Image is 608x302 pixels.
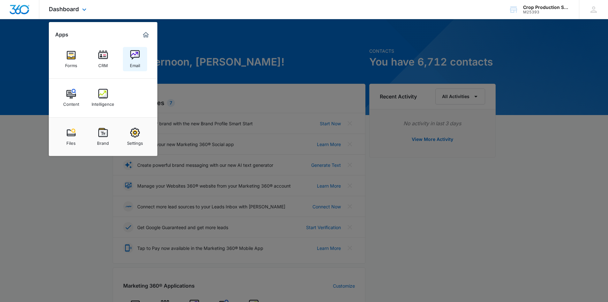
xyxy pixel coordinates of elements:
[123,47,147,71] a: Email
[59,125,83,149] a: Files
[63,98,79,107] div: Content
[66,137,76,146] div: Files
[59,86,83,110] a: Content
[91,86,115,110] a: Intelligence
[92,98,114,107] div: Intelligence
[91,125,115,149] a: Brand
[123,125,147,149] a: Settings
[523,10,570,14] div: account id
[49,6,79,12] span: Dashboard
[97,137,109,146] div: Brand
[130,60,140,68] div: Email
[523,5,570,10] div: account name
[59,47,83,71] a: Forms
[65,60,77,68] div: Forms
[141,30,151,40] a: Marketing 360® Dashboard
[127,137,143,146] div: Settings
[91,47,115,71] a: CRM
[98,60,108,68] div: CRM
[55,32,68,38] h2: Apps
